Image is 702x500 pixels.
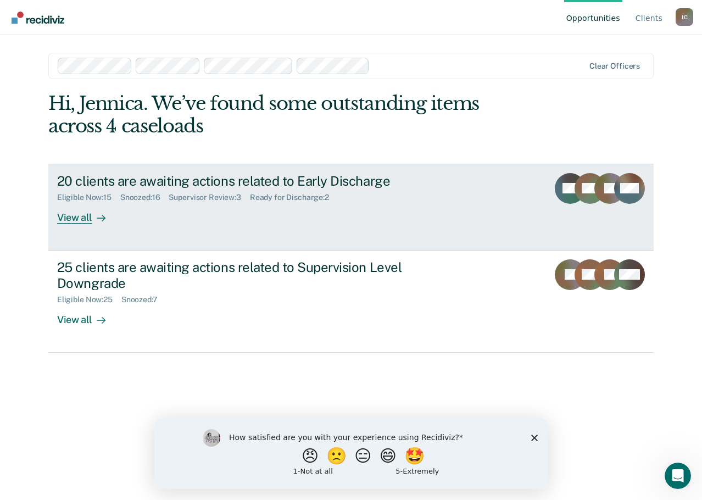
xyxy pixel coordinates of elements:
div: Clear officers [589,62,640,71]
iframe: Intercom live chat [665,463,691,489]
iframe: Survey by Kim from Recidiviz [154,418,548,489]
div: Snoozed : 16 [120,193,169,202]
div: J C [676,8,693,26]
div: 25 clients are awaiting actions related to Supervision Level Downgrade [57,259,443,291]
button: Profile dropdown button [676,8,693,26]
div: Eligible Now : 25 [57,295,121,304]
a: 20 clients are awaiting actions related to Early DischargeEligible Now:15Snoozed:16Supervisor Rev... [48,164,654,251]
div: Snoozed : 7 [121,295,166,304]
div: 20 clients are awaiting actions related to Early Discharge [57,173,443,189]
a: 25 clients are awaiting actions related to Supervision Level DowngradeEligible Now:25Snoozed:7Vie... [48,251,654,353]
img: Recidiviz [12,12,64,24]
div: View all [57,202,119,224]
div: Eligible Now : 15 [57,193,120,202]
div: Ready for Discharge : 2 [250,193,338,202]
div: Supervisor Review : 3 [169,193,249,202]
div: View all [57,304,119,326]
div: Hi, Jennica. We’ve found some outstanding items across 4 caseloads [48,92,533,137]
